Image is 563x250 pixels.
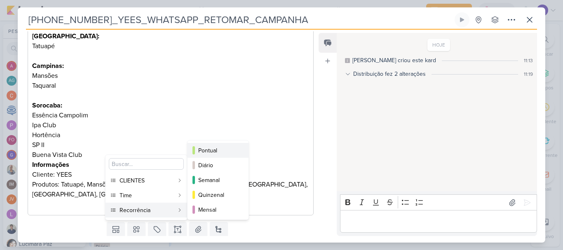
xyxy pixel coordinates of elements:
p: Buena Vista Club [32,150,309,160]
strong: [GEOGRAPHIC_DATA]: [32,32,99,40]
div: 11:19 [524,70,533,78]
div: Distribuição fez 2 alterações [353,70,426,78]
p: Tatuapé Mansões Taquaral Essência Campolim Ipa Club Hortência SP II [32,31,309,150]
button: Diário [188,158,249,173]
div: Pontual [198,146,239,155]
strong: Sorocaba: [32,101,62,110]
input: Kard Sem Título [26,12,453,27]
div: 11:13 [524,57,533,64]
div: Recorrência [120,206,174,215]
strong: Campinas: [32,62,64,70]
div: CLIENTES [120,176,174,185]
input: Buscar... [109,158,184,170]
div: Editor editing area: main [340,210,537,233]
div: Diário [198,161,239,170]
div: Ligar relógio [459,16,465,23]
p: Cliente: YEES [32,170,309,180]
button: Mensal [188,202,249,217]
div: Isabella criou este kard [352,56,436,65]
button: Quinzenal [188,187,249,202]
strong: Informações [32,161,69,169]
p: Produtos: Tatuapé, Mansões, [GEOGRAPHIC_DATA], Essência Campolim, [GEOGRAPHIC_DATA], [GEOGRAPHIC_... [32,180,309,199]
button: Recorrência [106,203,187,217]
div: Semanal [198,176,239,185]
button: Pontual [188,143,249,158]
div: Este log é visível à todos no kard [345,58,350,63]
button: Time [106,188,187,203]
div: Time [120,191,174,200]
button: Semanal [188,173,249,187]
button: CLIENTES [106,173,187,188]
div: Mensal [198,206,239,214]
div: Editor toolbar [340,194,537,210]
div: Quinzenal [198,191,239,199]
